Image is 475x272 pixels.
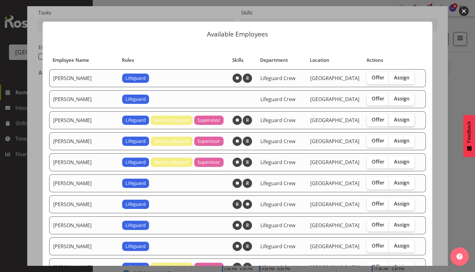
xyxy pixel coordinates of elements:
[310,222,359,229] span: [GEOGRAPHIC_DATA]
[198,138,220,145] span: Supervisor
[310,138,359,145] span: [GEOGRAPHIC_DATA]
[260,222,295,229] span: Lifeguard Crew
[372,96,384,102] span: Offer
[260,180,295,187] span: Lifeguard Crew
[126,180,146,187] span: Lifeguard
[260,138,295,145] span: Lifeguard Crew
[310,201,359,208] span: [GEOGRAPHIC_DATA]
[372,264,384,270] span: Offer
[154,159,189,166] span: Senior Lifeguard
[198,264,220,271] span: Supervisor
[49,132,118,150] td: [PERSON_NAME]
[372,159,384,165] span: Offer
[310,180,359,187] span: [GEOGRAPHIC_DATA]
[260,264,295,271] span: Lifeguard Crew
[126,222,146,229] span: Lifeguard
[126,75,146,82] span: Lifeguard
[372,243,384,249] span: Offer
[49,31,426,37] p: Available Employees
[260,201,295,208] span: Lifeguard Crew
[394,117,409,123] span: Assign
[122,57,134,64] span: Roles
[260,159,295,166] span: Lifeguard Crew
[126,243,146,250] span: Lifeguard
[463,115,475,157] button: Feedback - Show survey
[260,57,288,64] span: Department
[49,216,118,234] td: [PERSON_NAME]
[310,57,329,64] span: Location
[154,264,189,271] span: Senior Lifeguard
[394,138,409,144] span: Assign
[126,264,146,271] span: Lifeguard
[260,243,295,250] span: Lifeguard Crew
[49,237,118,255] td: [PERSON_NAME]
[49,174,118,192] td: [PERSON_NAME]
[126,117,146,124] span: Lifeguard
[260,117,295,124] span: Lifeguard Crew
[154,117,189,124] span: Senior Lifeguard
[372,117,384,123] span: Offer
[456,253,463,260] img: help-xxl-2.png
[53,57,89,64] span: Employee Name
[126,138,146,145] span: Lifeguard
[394,96,409,102] span: Assign
[310,117,359,124] span: [GEOGRAPHIC_DATA]
[394,243,409,249] span: Assign
[394,180,409,186] span: Assign
[372,201,384,207] span: Offer
[49,195,118,213] td: [PERSON_NAME]
[466,121,472,143] span: Feedback
[394,159,409,165] span: Assign
[310,264,359,271] span: [GEOGRAPHIC_DATA]
[310,159,359,166] span: [GEOGRAPHIC_DATA]
[260,75,295,82] span: Lifeguard Crew
[49,153,118,171] td: [PERSON_NAME]
[232,57,243,64] span: Skills
[49,90,118,108] td: [PERSON_NAME]
[366,57,383,64] span: Actions
[198,159,220,166] span: Supervisor
[49,111,118,129] td: [PERSON_NAME]
[49,69,118,87] td: [PERSON_NAME]
[394,201,409,207] span: Assign
[310,75,359,82] span: [GEOGRAPHIC_DATA]
[260,96,295,103] span: Lifeguard Crew
[310,96,359,103] span: [GEOGRAPHIC_DATA]
[126,96,146,103] span: Lifeguard
[372,180,384,186] span: Offer
[126,201,146,208] span: Lifeguard
[394,74,409,81] span: Assign
[310,243,359,250] span: [GEOGRAPHIC_DATA]
[394,264,409,270] span: Assign
[126,159,146,166] span: Lifeguard
[154,138,189,145] span: Senior Lifeguard
[372,138,384,144] span: Offer
[372,74,384,81] span: Offer
[372,222,384,228] span: Offer
[198,117,220,124] span: Supervisor
[394,222,409,228] span: Assign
